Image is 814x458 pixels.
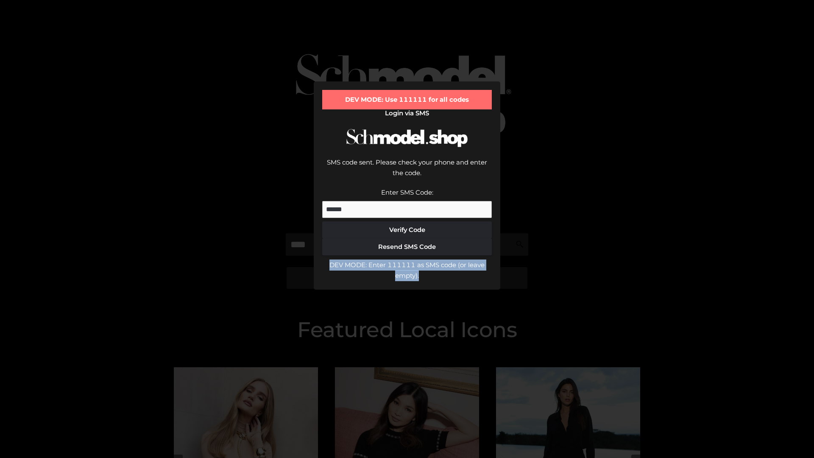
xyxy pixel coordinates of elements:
h2: Login via SMS [322,109,492,117]
div: SMS code sent. Please check your phone and enter the code. [322,157,492,187]
button: Resend SMS Code [322,238,492,255]
div: DEV MODE: Enter 111111 as SMS code (or leave empty). [322,260,492,281]
button: Verify Code [322,221,492,238]
img: Schmodel Logo [343,121,471,155]
div: DEV MODE: Use 111111 for all codes [322,90,492,109]
label: Enter SMS Code: [381,188,433,196]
